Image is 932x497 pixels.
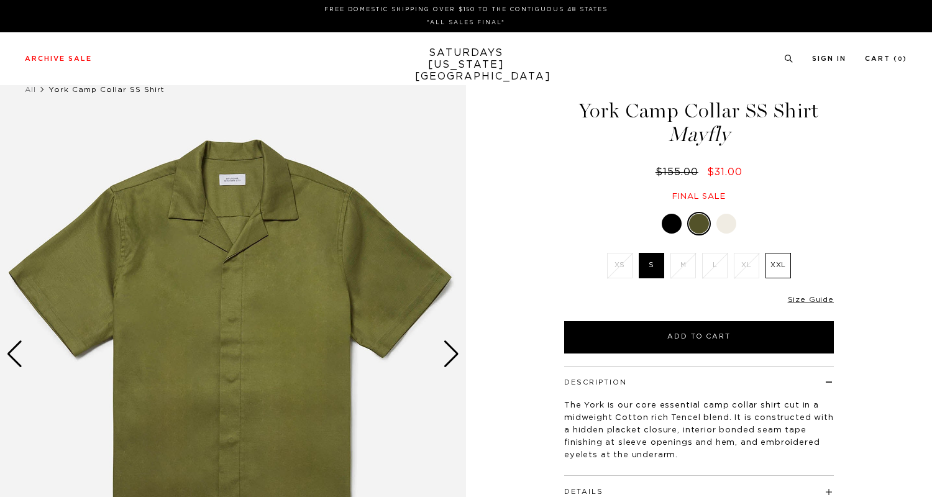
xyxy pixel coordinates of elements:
[707,167,742,177] span: $31.00
[865,55,907,62] a: Cart (0)
[812,55,846,62] a: Sign In
[564,488,603,495] button: Details
[788,296,834,303] a: Size Guide
[562,191,836,202] div: Final sale
[564,379,627,386] button: Description
[562,124,836,145] span: Mayfly
[30,5,902,14] p: FREE DOMESTIC SHIPPING OVER $150 TO THE CONTIGUOUS 48 STATES
[564,399,834,462] p: The York is our core essential camp collar shirt cut in a midweight Cotton rich Tencel blend. It ...
[48,86,165,93] span: York Camp Collar SS Shirt
[562,101,836,145] h1: York Camp Collar SS Shirt
[30,18,902,27] p: *ALL SALES FINAL*
[443,340,460,368] div: Next slide
[6,340,23,368] div: Previous slide
[765,253,791,278] label: XXL
[656,167,703,177] del: $155.00
[639,253,664,278] label: S
[898,57,903,62] small: 0
[564,321,834,353] button: Add to Cart
[415,47,518,83] a: SATURDAYS[US_STATE][GEOGRAPHIC_DATA]
[25,86,36,93] a: All
[25,55,92,62] a: Archive Sale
